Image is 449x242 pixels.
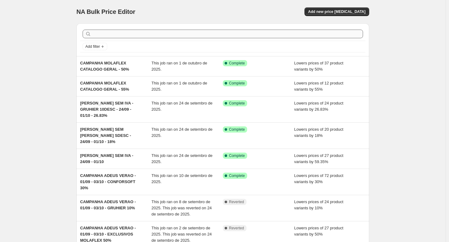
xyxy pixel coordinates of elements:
[229,226,244,231] span: Reverted
[294,101,344,112] span: Lowers prices of 24 product variants by 26.83%
[229,81,245,86] span: Complete
[308,9,365,14] span: Add new price [MEDICAL_DATA]
[294,173,344,184] span: Lowers prices of 72 product variants by 30%
[294,81,344,92] span: Lowers prices of 12 product variants by 55%
[76,8,135,15] span: NA Bulk Price Editor
[80,81,129,92] span: CAMPANHA MOLAFLEX CATALOGO GERAL - 55%
[80,153,133,164] span: [PERSON_NAME] SEM IVA - 24/09 - 01/10
[294,127,344,138] span: Lowers prices of 20 product variants by 18%
[80,199,136,210] span: CAMPANHA ADEUS VERAO - 01/09 - 03/10 - GRUHIER 10%
[80,173,136,190] span: CAMPANHA ADEUS VERAO - 01/09 - 03/10 - CONFORSOFT 30%
[229,101,245,106] span: Complete
[294,199,344,210] span: Lowers prices of 24 product variants by 10%
[294,61,344,72] span: Lowers prices of 37 product variants by 50%
[80,61,129,72] span: CAMPANHA MOLAFLEX CATALOGO GERAL - 50%
[152,127,213,138] span: This job ran on 24 de setembro de 2025.
[229,173,245,178] span: Complete
[152,61,207,72] span: This job ran on 1 de outubro de 2025.
[229,199,244,204] span: Reverted
[229,153,245,158] span: Complete
[229,127,245,132] span: Complete
[304,7,369,16] button: Add new price [MEDICAL_DATA]
[152,81,207,92] span: This job ran on 1 de outubro de 2025.
[152,199,212,216] span: This job ran on 8 de setembro de 2025. This job was reverted on 24 de setembro de 2025.
[294,153,344,164] span: Lowers prices of 27 product variants by 59.35%
[229,61,245,66] span: Complete
[80,101,133,118] span: [PERSON_NAME] SEM IVA - GRUHIER 10DESC - 24/09 - 01/10 - 26.83%
[152,153,213,164] span: This job ran on 24 de setembro de 2025.
[294,226,344,236] span: Lowers prices of 27 product variants by 50%
[80,127,131,144] span: [PERSON_NAME] SEM [PERSON_NAME] SDESC - 24/09 - 01/10 - 18%
[152,101,213,112] span: This job ran on 24 de setembro de 2025.
[83,43,107,50] button: Add filter
[152,173,213,184] span: This job ran on 10 de setembro de 2025.
[85,44,100,49] span: Add filter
